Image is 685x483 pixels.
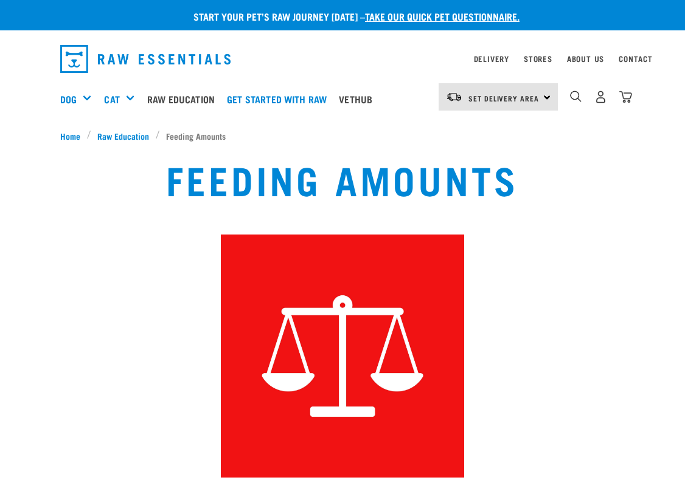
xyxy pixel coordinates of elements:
a: Raw Education [144,75,224,123]
nav: breadcrumbs [60,129,625,142]
img: user.png [594,91,607,103]
a: Get started with Raw [224,75,336,123]
a: take our quick pet questionnaire. [365,13,520,19]
img: Raw Essentials Logo [60,45,231,73]
a: Home [60,129,87,142]
a: Dog [60,92,77,106]
img: van-moving.png [446,92,462,103]
a: Delivery [474,57,509,61]
a: Raw Education [91,129,156,142]
a: Cat [104,92,119,106]
span: Home [60,129,80,142]
a: Contact [619,57,653,61]
a: Vethub [336,75,381,123]
span: Raw Education [97,129,149,142]
img: home-icon-1@2x.png [570,91,582,102]
img: Instagram_Core-Brand_Wildly-Good-Nutrition-3.jpg [221,235,464,478]
a: Stores [524,57,552,61]
h1: Feeding Amounts [166,157,518,200]
a: About Us [567,57,604,61]
nav: dropdown navigation [50,40,635,78]
span: Set Delivery Area [468,96,539,100]
img: home-icon@2x.png [619,91,632,103]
